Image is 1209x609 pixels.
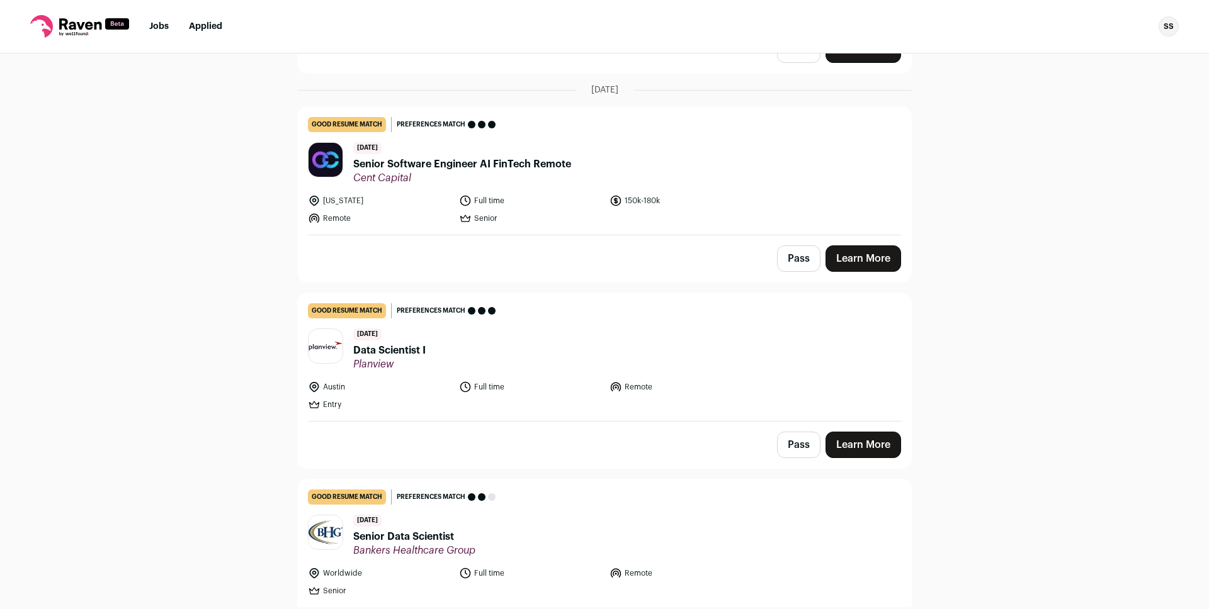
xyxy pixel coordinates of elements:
[308,584,451,597] li: Senior
[309,341,343,351] img: bf8b133fb6ba325d64a469594a330405391032dc05b13ebf1a7bd39e7732ebc7.png
[309,143,343,177] img: d497c841255349c58bfaa8181e3dded0
[308,489,386,505] div: good resume match
[777,432,820,458] button: Pass
[353,515,382,527] span: [DATE]
[308,117,386,132] div: good resume match
[308,212,451,225] li: Remote
[397,118,465,131] span: Preferences match
[308,398,451,411] li: Entry
[353,529,475,544] span: Senior Data Scientist
[308,303,386,318] div: good resume match
[591,84,618,96] span: [DATE]
[397,304,465,317] span: Preferences match
[826,432,901,458] a: Learn More
[353,358,426,371] span: Planview
[459,194,603,207] li: Full time
[308,194,451,207] li: [US_STATE]
[610,567,753,579] li: Remote
[298,293,911,421] a: good resume match Preferences match [DATE] Data Scientist I Planview Austin Full time Remote Entry
[353,544,475,557] span: Bankers Healthcare Group
[1159,16,1179,36] div: SS
[459,212,603,225] li: Senior
[459,381,603,393] li: Full time
[826,245,901,272] a: Learn More
[189,22,222,31] a: Applied
[298,479,911,607] a: good resume match Preferences match [DATE] Senior Data Scientist Bankers Healthcare Group Worldwi...
[397,491,465,503] span: Preferences match
[353,157,571,172] span: Senior Software Engineer AI FinTech Remote
[308,381,451,393] li: Austin
[308,567,451,579] li: Worldwide
[298,107,911,235] a: good resume match Preferences match [DATE] Senior Software Engineer AI FinTech Remote Cent Capita...
[353,172,571,184] span: Cent Capital
[353,142,382,154] span: [DATE]
[1159,16,1179,36] button: Open dropdown
[777,245,820,272] button: Pass
[149,22,169,31] a: Jobs
[610,194,753,207] li: 150k-180k
[610,381,753,393] li: Remote
[459,567,603,579] li: Full time
[353,328,382,340] span: [DATE]
[353,343,426,358] span: Data Scientist I
[309,515,343,549] img: c7764245e0d3e2c3d525642da975b99eb00098176457735006ff6250d9c6e7ce.jpg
